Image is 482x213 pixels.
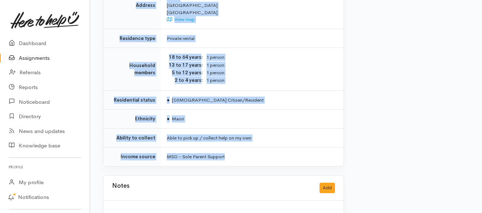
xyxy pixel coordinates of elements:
[103,147,161,166] td: Income source
[103,128,161,147] td: Ability to collect
[167,69,203,76] dt: 5 to 12 years
[161,128,344,147] td: Able to pick up / collect help on my own
[167,77,203,84] dt: 2 to 4 years
[161,29,344,48] td: Private rental
[167,116,184,122] span: Maori
[206,77,335,84] dd: 1 person
[167,16,195,22] a: View map
[167,97,170,103] span: ●
[167,54,203,61] dt: 18 to 64 years
[167,116,170,122] span: ●
[206,69,335,77] dd: 1 person
[103,90,161,110] td: Residential status
[103,110,161,129] td: Ethnicity
[103,29,161,48] td: Residence type
[103,48,161,91] td: Household members
[206,54,335,61] dd: 1 person
[167,97,264,103] span: [DEMOGRAPHIC_DATA] Citizen/Resident
[206,62,335,69] dd: 1 person
[9,162,81,172] h6: Profile
[161,147,344,166] td: MSD - Sole Parent Support
[320,183,335,193] button: Add
[112,183,129,193] h3: Notes
[167,62,203,69] dt: 13 to 17 years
